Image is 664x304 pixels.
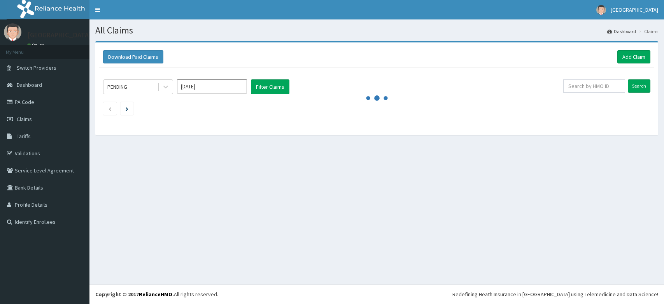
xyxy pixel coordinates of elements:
button: Download Paid Claims [103,50,163,63]
div: Redefining Heath Insurance in [GEOGRAPHIC_DATA] using Telemedicine and Data Science! [452,290,658,298]
svg: audio-loading [365,86,389,110]
strong: Copyright © 2017 . [95,291,174,298]
p: [GEOGRAPHIC_DATA] [27,32,91,39]
img: User Image [596,5,606,15]
div: PENDING [107,83,127,91]
footer: All rights reserved. [89,284,664,304]
a: RelianceHMO [139,291,172,298]
a: Online [27,42,46,48]
span: Switch Providers [17,64,56,71]
input: Search by HMO ID [563,79,625,93]
a: Add Claim [617,50,650,63]
li: Claims [637,28,658,35]
img: User Image [4,23,21,41]
span: Claims [17,116,32,123]
input: Select Month and Year [177,79,247,93]
a: Previous page [108,105,112,112]
span: Dashboard [17,81,42,88]
a: Next page [126,105,128,112]
a: Dashboard [607,28,636,35]
h1: All Claims [95,25,658,35]
input: Search [628,79,650,93]
button: Filter Claims [251,79,289,94]
span: Tariffs [17,133,31,140]
span: [GEOGRAPHIC_DATA] [611,6,658,13]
